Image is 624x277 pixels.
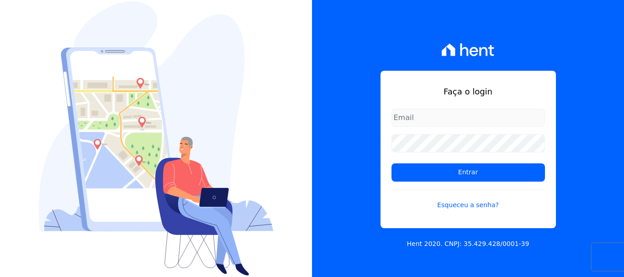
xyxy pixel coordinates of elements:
[391,85,545,98] h1: Faça o login
[391,163,545,182] input: Entrar
[39,1,274,276] img: Login
[391,189,545,210] a: Esqueceu a senha?
[391,109,545,127] input: Email
[407,239,529,249] p: Hent 2020. CNPJ: 35.429.428/0001-39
